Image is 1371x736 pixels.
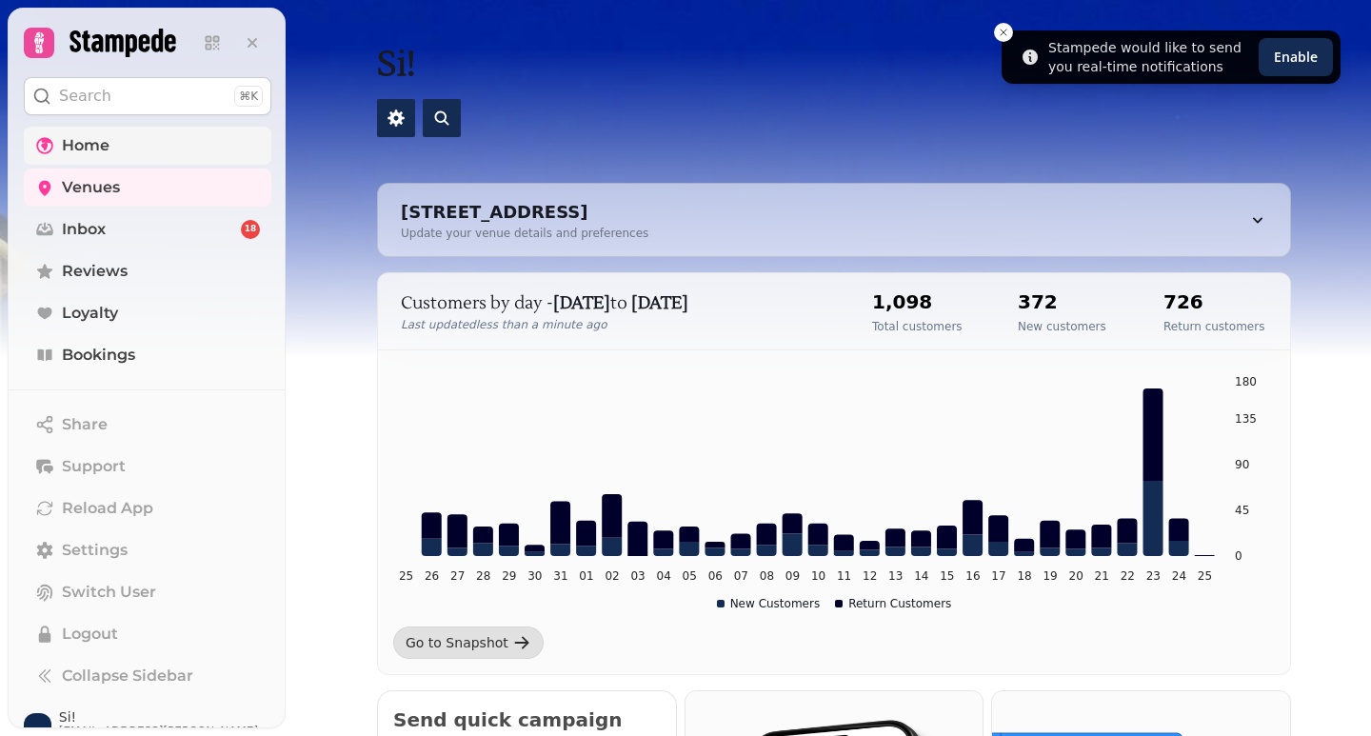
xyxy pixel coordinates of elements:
[1048,38,1251,76] div: Stampede would like to send you real-time notifications
[1259,38,1333,76] button: Enable
[1198,569,1212,583] tspan: 25
[24,252,271,290] a: Reviews
[965,569,980,583] tspan: 16
[24,127,271,165] a: Home
[1121,569,1135,583] tspan: 22
[1018,319,1106,334] p: New customers
[245,223,257,236] span: 18
[835,596,951,611] div: Return Customers
[1235,458,1249,471] tspan: 90
[553,569,567,583] tspan: 31
[872,288,963,315] h2: 1,098
[62,623,118,646] span: Logout
[406,633,508,652] div: Go to Snapshot
[24,615,271,653] button: Logout
[401,290,834,317] p: Customers by day - to
[914,569,928,583] tspan: 14
[1069,569,1083,583] tspan: 20
[24,210,271,249] a: Inbox18
[62,665,193,687] span: Collapse Sidebar
[62,413,108,436] span: Share
[940,569,954,583] tspan: 15
[59,710,271,724] span: Si!
[59,85,111,108] p: Search
[425,569,439,583] tspan: 26
[1235,549,1242,563] tspan: 0
[1235,375,1257,388] tspan: 180
[717,596,821,611] div: New Customers
[502,569,516,583] tspan: 29
[24,489,271,527] button: Reload App
[527,569,542,583] tspan: 30
[24,531,271,569] a: Settings
[62,134,109,157] span: Home
[24,448,271,486] button: Support
[1095,569,1109,583] tspan: 21
[62,260,128,283] span: Reviews
[62,539,128,562] span: Settings
[62,581,156,604] span: Switch User
[1146,569,1161,583] tspan: 23
[234,86,263,107] div: ⌘K
[62,455,126,478] span: Support
[1163,288,1264,315] h2: 726
[888,569,903,583] tspan: 13
[62,302,118,325] span: Loyalty
[62,218,106,241] span: Inbox
[62,344,135,367] span: Bookings
[657,569,671,583] tspan: 04
[401,226,648,241] div: Update your venue details and preferences
[1235,412,1257,426] tspan: 135
[1172,569,1186,583] tspan: 24
[393,706,661,733] h2: Send quick campaign
[760,569,774,583] tspan: 08
[708,569,723,583] tspan: 06
[991,569,1005,583] tspan: 17
[605,569,619,583] tspan: 02
[811,569,825,583] tspan: 10
[1235,504,1249,517] tspan: 45
[24,573,271,611] button: Switch User
[399,569,413,583] tspan: 25
[1043,569,1057,583] tspan: 19
[1017,569,1031,583] tspan: 18
[683,569,697,583] tspan: 05
[579,569,593,583] tspan: 01
[630,569,645,583] tspan: 03
[24,169,271,207] a: Venues
[450,569,465,583] tspan: 27
[24,406,271,444] button: Share
[476,569,490,583] tspan: 28
[24,294,271,332] a: Loyalty
[1018,288,1106,315] h2: 372
[24,336,271,374] a: Bookings
[401,199,648,226] div: [STREET_ADDRESS]
[553,292,610,314] strong: [DATE]
[785,569,800,583] tspan: 09
[872,319,963,334] p: Total customers
[62,497,153,520] span: Reload App
[837,569,851,583] tspan: 11
[393,627,544,659] a: Go to Snapshot
[24,77,271,115] button: Search⌘K
[631,292,688,314] strong: [DATE]
[994,23,1013,42] button: Close toast
[1163,319,1264,334] p: Return customers
[863,569,877,583] tspan: 12
[62,176,120,199] span: Venues
[401,317,834,332] p: Last updated less than a minute ago
[734,569,748,583] tspan: 07
[24,657,271,695] button: Collapse Sidebar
